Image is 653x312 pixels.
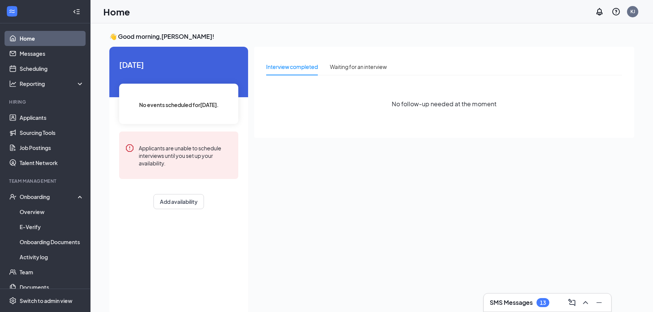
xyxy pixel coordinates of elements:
a: Overview [20,204,84,219]
div: Reporting [20,80,84,87]
a: E-Verify [20,219,84,234]
div: Hiring [9,99,83,105]
svg: Notifications [595,7,604,16]
svg: Settings [9,297,17,304]
a: Activity log [20,249,84,265]
div: KJ [630,8,635,15]
a: Documents [20,280,84,295]
svg: UserCheck [9,193,17,200]
svg: Analysis [9,80,17,87]
a: Job Postings [20,140,84,155]
div: Switch to admin view [20,297,72,304]
h1: Home [103,5,130,18]
a: Scheduling [20,61,84,76]
div: Waiting for an interview [330,63,387,71]
svg: Error [125,144,134,153]
span: [DATE] [119,59,238,70]
h3: 👋 Good morning, [PERSON_NAME] ! [109,32,634,41]
a: Sourcing Tools [20,125,84,140]
button: Add availability [153,194,204,209]
a: Talent Network [20,155,84,170]
a: Home [20,31,84,46]
span: No events scheduled for [DATE] . [139,101,219,109]
h3: SMS Messages [490,298,533,307]
div: Team Management [9,178,83,184]
iframe: Sprig User Feedback Dialog [517,210,653,312]
svg: QuestionInfo [612,7,621,16]
a: Applicants [20,110,84,125]
a: Messages [20,46,84,61]
a: Team [20,265,84,280]
div: Interview completed [266,63,318,71]
span: No follow-up needed at the moment [392,99,497,109]
svg: Collapse [73,8,80,15]
a: Onboarding Documents [20,234,84,249]
div: Onboarding [20,193,78,200]
div: Applicants are unable to schedule interviews until you set up your availability. [139,144,232,167]
svg: WorkstreamLogo [8,8,16,15]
